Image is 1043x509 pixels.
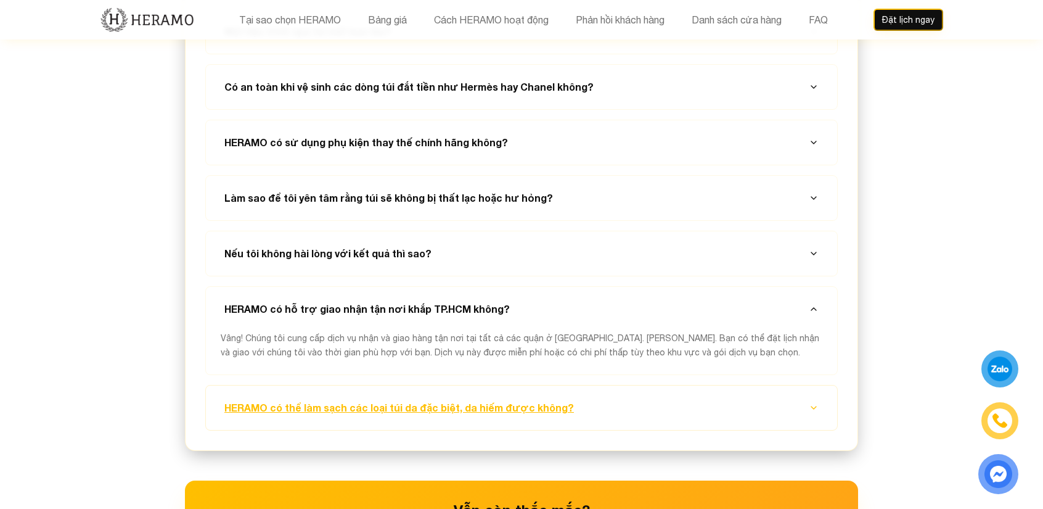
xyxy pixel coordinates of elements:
a: phone-icon [983,404,1016,437]
button: HERAMO có thể làm sạch các loại túi da đặc biệt, da hiếm được không? [221,386,822,430]
button: HERAMO có sử dụng phụ kiện thay thế chính hãng không? [221,120,822,165]
button: Bảng giá [364,12,411,28]
button: Nếu tôi không hài lòng với kết quả thì sao? [221,231,822,276]
button: FAQ [805,12,832,28]
button: Có an toàn khi vệ sinh các dòng túi đắt tiền như Hermès hay Chanel không? [221,65,822,109]
button: Phản hồi khách hàng [572,12,668,28]
button: Cách HERAMO hoạt động [430,12,552,28]
button: Làm sao để tôi yên tâm rằng túi sẽ không bị thất lạc hoặc hư hỏng? [221,176,822,220]
button: Đặt lịch ngay [873,9,943,31]
span: Vâng! Chúng tôi cung cấp dịch vụ nhận và giao hàng tận nơi tại tất cả các quận ở [GEOGRAPHIC_DATA... [221,333,819,357]
img: phone-icon [993,414,1007,428]
button: HERAMO có hỗ trợ giao nhận tận nơi khắp TP.HCM không? [221,287,822,331]
button: Danh sách cửa hàng [688,12,785,28]
img: new-logo.3f60348b.png [100,7,194,33]
button: Tại sao chọn HERAMO [235,12,345,28]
